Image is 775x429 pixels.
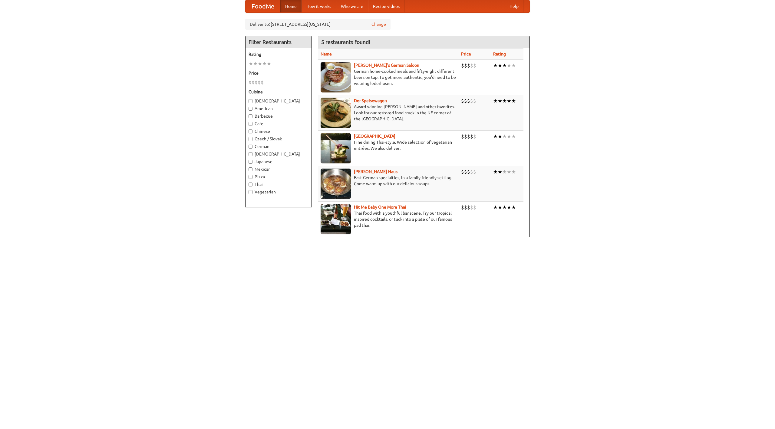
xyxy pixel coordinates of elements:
li: $ [467,204,470,211]
a: Recipe videos [368,0,404,12]
input: Czech / Slovak [249,137,252,141]
h5: Rating [249,51,308,57]
a: Price [461,52,471,56]
label: American [249,106,308,112]
div: Deliver to: [STREET_ADDRESS][US_STATE] [245,19,391,30]
a: FoodMe [246,0,280,12]
li: $ [467,169,470,175]
li: $ [258,79,261,86]
label: Pizza [249,174,308,180]
input: Japanese [249,160,252,164]
li: ★ [502,204,507,211]
img: kohlhaus.jpg [321,169,351,199]
li: $ [464,169,467,175]
li: ★ [498,62,502,69]
img: esthers.jpg [321,62,351,92]
li: ★ [507,98,511,104]
li: ★ [511,169,516,175]
a: Help [505,0,523,12]
li: $ [473,204,476,211]
a: Der Speisewagen [354,98,387,103]
li: $ [464,98,467,104]
li: $ [470,62,473,69]
li: ★ [498,98,502,104]
li: ★ [262,60,267,67]
label: [DEMOGRAPHIC_DATA] [249,98,308,104]
label: Japanese [249,159,308,165]
input: [DEMOGRAPHIC_DATA] [249,152,252,156]
b: Hit Me Baby One More Thai [354,205,406,209]
li: $ [464,204,467,211]
h4: Filter Restaurants [246,36,312,48]
li: ★ [493,98,498,104]
li: $ [470,204,473,211]
label: [DEMOGRAPHIC_DATA] [249,151,308,157]
li: $ [467,98,470,104]
input: Thai [249,183,252,186]
li: $ [261,79,264,86]
li: $ [467,62,470,69]
li: ★ [502,98,507,104]
li: $ [473,98,476,104]
a: [GEOGRAPHIC_DATA] [354,134,395,139]
li: $ [461,98,464,104]
label: Barbecue [249,113,308,119]
li: ★ [258,60,262,67]
li: ★ [502,133,507,140]
li: ★ [502,169,507,175]
li: ★ [511,204,516,211]
label: Cafe [249,121,308,127]
p: East German specialties, in a family-friendly setting. Come warm up with our delicious soups. [321,175,456,187]
li: ★ [253,60,258,67]
input: Barbecue [249,114,252,118]
img: speisewagen.jpg [321,98,351,128]
label: Thai [249,181,308,187]
input: Mexican [249,167,252,171]
li: $ [467,133,470,140]
input: Chinese [249,129,252,133]
img: satay.jpg [321,133,351,163]
input: Vegetarian [249,190,252,194]
a: Name [321,52,332,56]
li: $ [473,169,476,175]
li: $ [470,169,473,175]
li: ★ [511,62,516,69]
li: ★ [511,133,516,140]
li: $ [461,204,464,211]
li: ★ [249,60,253,67]
b: [PERSON_NAME]'s German Saloon [354,63,419,68]
p: Award-winning [PERSON_NAME] and other favorites. Look for our restored food truck in the NE corne... [321,104,456,122]
li: $ [461,169,464,175]
a: How it works [302,0,336,12]
label: German [249,143,308,149]
input: German [249,145,252,149]
li: ★ [498,204,502,211]
a: Rating [493,52,506,56]
li: $ [464,62,467,69]
li: $ [461,62,464,69]
li: $ [255,79,258,86]
li: ★ [507,169,511,175]
li: ★ [507,204,511,211]
label: Vegetarian [249,189,308,195]
li: $ [470,98,473,104]
label: Czech / Slovak [249,136,308,142]
li: ★ [493,133,498,140]
li: $ [473,62,476,69]
li: ★ [507,62,511,69]
li: $ [249,79,252,86]
a: Who we are [336,0,368,12]
ng-pluralize: 5 restaurants found! [321,39,370,45]
h5: Price [249,70,308,76]
li: ★ [493,204,498,211]
p: German home-cooked meals and fifty-eight different beers on tap. To get more authentic, you'd nee... [321,68,456,86]
li: ★ [502,62,507,69]
li: $ [470,133,473,140]
input: [DEMOGRAPHIC_DATA] [249,99,252,103]
li: ★ [493,62,498,69]
li: ★ [507,133,511,140]
li: $ [252,79,255,86]
a: Change [371,21,386,27]
input: Pizza [249,175,252,179]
